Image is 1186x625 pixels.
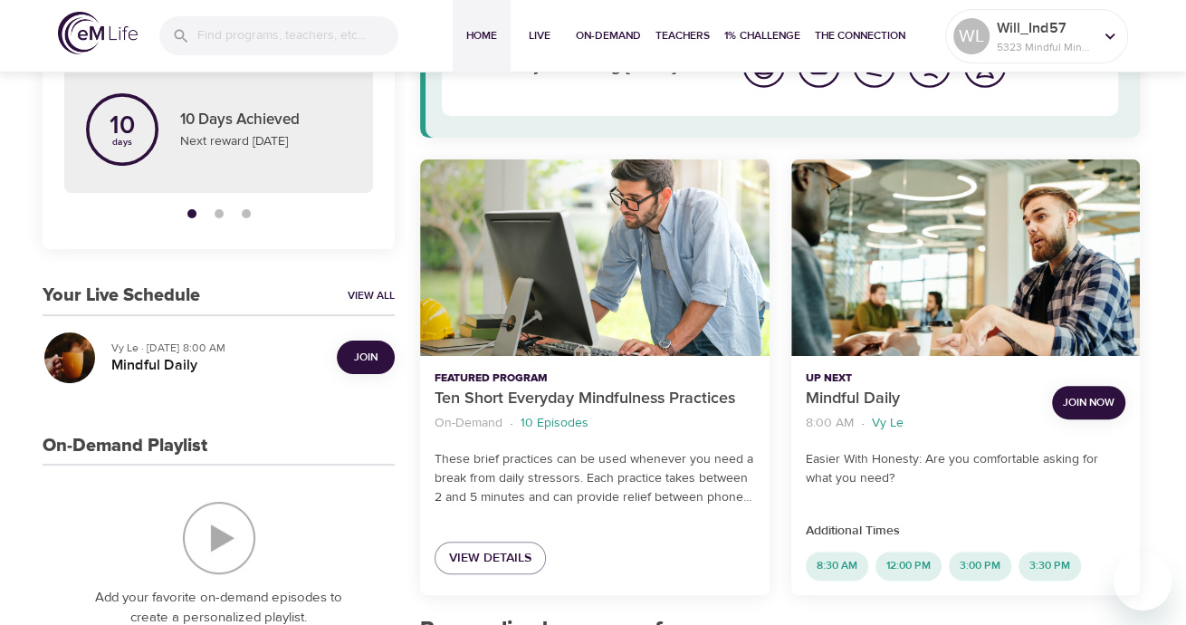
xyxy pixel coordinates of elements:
p: Easier With Honesty: Are you comfortable asking for what you need? [806,450,1125,488]
p: Will_Ind57 [997,17,1093,39]
li: · [861,411,865,436]
p: 10 [110,113,135,139]
input: Find programs, teachers, etc... [197,16,398,55]
nav: breadcrumb [435,411,754,436]
div: WL [953,18,990,54]
div: 8:30 AM [806,552,868,581]
p: 10 Episodes [521,414,588,433]
p: On-Demand [435,414,502,433]
p: Up Next [806,370,1038,387]
span: Home [460,26,503,45]
span: On-Demand [576,26,641,45]
p: days [110,139,135,146]
div: 12:00 PM [875,552,942,581]
a: View Details [435,542,546,575]
p: Additional Times [806,522,1125,541]
div: 3:30 PM [1019,552,1081,581]
span: Join [354,348,378,367]
span: 12:00 PM [875,558,942,573]
p: These brief practices can be used whenever you need a break from daily stressors. Each practice t... [435,450,754,507]
iframe: Button to launch messaging window [1114,553,1172,611]
p: 8:00 AM [806,414,854,433]
nav: breadcrumb [806,411,1038,436]
p: Featured Program [435,370,754,387]
div: 3:00 PM [949,552,1011,581]
img: logo [58,12,138,54]
span: View Details [449,547,531,570]
span: 3:00 PM [949,558,1011,573]
button: Mindful Daily [791,159,1140,356]
span: 8:30 AM [806,558,868,573]
span: Live [518,26,561,45]
p: Ten Short Everyday Mindfulness Practices [435,387,754,411]
span: Join Now [1063,393,1114,412]
p: Mindful Daily [806,387,1038,411]
p: Vy Le [872,414,904,433]
span: 3:30 PM [1019,558,1081,573]
span: Teachers [655,26,710,45]
p: Next reward [DATE] [180,132,351,151]
span: 1% Challenge [724,26,800,45]
button: Join [337,341,395,374]
h5: Mindful Daily [111,356,322,375]
img: On-Demand Playlist [183,502,255,574]
li: · [510,411,513,436]
p: Vy Le · [DATE] 8:00 AM [111,340,322,356]
span: The Connection [815,26,905,45]
p: 5323 Mindful Minutes [997,39,1093,55]
h3: Your Live Schedule [43,285,200,306]
a: View All [348,288,395,303]
button: Join Now [1052,386,1125,419]
button: Ten Short Everyday Mindfulness Practices [420,159,769,356]
h3: On-Demand Playlist [43,436,207,457]
p: 10 Days Achieved [180,109,351,132]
